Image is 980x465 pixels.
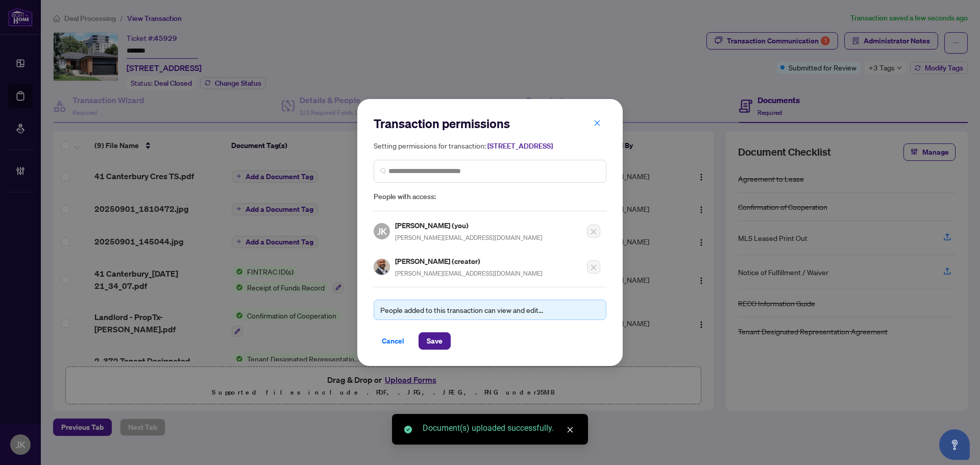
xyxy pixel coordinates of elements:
h5: Setting permissions for transaction: [374,140,606,152]
button: Cancel [374,332,412,350]
h2: Transaction permissions [374,115,606,132]
h5: [PERSON_NAME] (creator) [395,255,543,267]
h5: [PERSON_NAME] (you) [395,219,543,231]
span: [PERSON_NAME][EMAIL_ADDRESS][DOMAIN_NAME] [395,270,543,277]
img: search_icon [380,168,386,174]
span: Save [427,333,443,349]
span: close [567,426,574,433]
span: People with access: [374,191,606,203]
span: JK [377,224,387,238]
button: Save [419,332,451,350]
span: close [594,119,601,127]
button: Open asap [939,429,970,460]
div: People added to this transaction can view and edit... [380,304,600,315]
a: Close [565,424,576,435]
img: Profile Icon [374,259,389,275]
span: [PERSON_NAME][EMAIL_ADDRESS][DOMAIN_NAME] [395,234,543,241]
div: Document(s) uploaded successfully. [423,422,576,434]
span: check-circle [404,426,412,433]
span: Cancel [382,333,404,349]
span: [STREET_ADDRESS] [487,141,553,151]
